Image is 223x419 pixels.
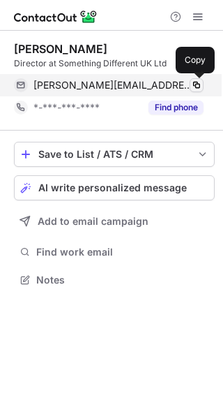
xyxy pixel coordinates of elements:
div: Save to List / ATS / CRM [38,149,190,160]
span: Find work email [36,246,209,258]
img: ContactOut v5.3.10 [14,8,98,25]
span: [PERSON_NAME][EMAIL_ADDRESS][DOMAIN_NAME] [33,79,193,91]
button: Find work email [14,242,215,262]
button: Add to email campaign [14,209,215,234]
span: Add to email campaign [38,216,148,227]
div: [PERSON_NAME] [14,42,107,56]
span: Notes [36,274,209,286]
button: save-profile-one-click [14,142,215,167]
span: AI write personalized message [38,182,187,193]
div: Director at Something Different UK Ltd [14,57,215,70]
button: Reveal Button [148,101,203,115]
button: Notes [14,270,215,290]
button: AI write personalized message [14,175,215,200]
